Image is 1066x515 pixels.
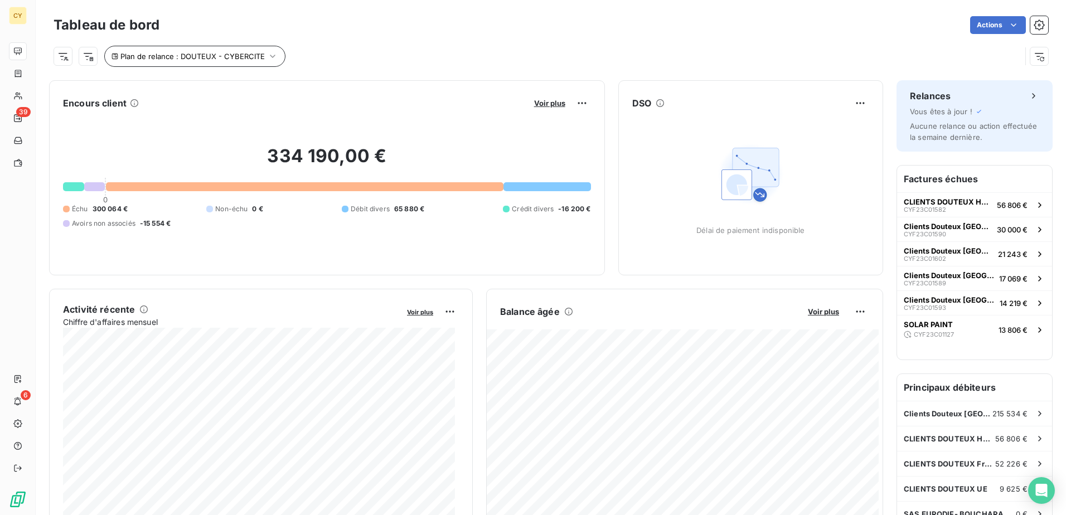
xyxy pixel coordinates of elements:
[394,204,424,214] span: 65 880 €
[632,96,651,110] h6: DSO
[897,266,1052,290] button: Clients Douteux [GEOGRAPHIC_DATA] 20%CYF23C0158917 069 €
[63,145,591,178] h2: 334 190,00 €
[54,15,159,35] h3: Tableau de bord
[904,295,995,304] span: Clients Douteux [GEOGRAPHIC_DATA] 20%
[63,96,127,110] h6: Encours client
[215,204,248,214] span: Non-échu
[534,99,565,108] span: Voir plus
[715,139,786,210] img: Empty state
[21,390,31,400] span: 6
[1000,484,1028,493] span: 9 625 €
[904,255,946,262] span: CYF23C01602
[104,46,285,67] button: Plan de relance : DOUTEUX - CYBERCITE
[997,201,1028,210] span: 56 806 €
[904,459,995,468] span: CLIENTS DOUTEUX France 19.6%
[93,204,128,214] span: 300 064 €
[897,315,1052,344] button: SOLAR PAINTCYF23C0112713 806 €
[995,434,1028,443] span: 56 806 €
[904,222,992,231] span: Clients Douteux [GEOGRAPHIC_DATA] 20%
[997,225,1028,234] span: 30 000 €
[404,307,437,317] button: Voir plus
[407,308,433,316] span: Voir plus
[1000,299,1028,308] span: 14 219 €
[992,409,1028,418] span: 215 534 €
[904,206,946,213] span: CYF23C01582
[998,250,1028,259] span: 21 243 €
[9,7,27,25] div: CY
[897,217,1052,241] button: Clients Douteux [GEOGRAPHIC_DATA] 20%CYF23C0159030 000 €
[904,484,987,493] span: CLIENTS DOUTEUX UE
[897,290,1052,315] button: Clients Douteux [GEOGRAPHIC_DATA] 20%CYF23C0159314 219 €
[897,166,1052,192] h6: Factures échues
[808,307,839,316] span: Voir plus
[512,204,554,214] span: Crédit divers
[904,409,992,418] span: Clients Douteux [GEOGRAPHIC_DATA] 20%
[558,204,590,214] span: -16 200 €
[63,303,135,316] h6: Activité récente
[63,316,399,328] span: Chiffre d'affaires mensuel
[140,218,171,229] span: -15 554 €
[904,231,946,237] span: CYF23C01590
[500,305,560,318] h6: Balance âgée
[805,307,842,317] button: Voir plus
[897,192,1052,217] button: CLIENTS DOUTEUX HORS UECYF23C0158256 806 €
[910,122,1037,142] span: Aucune relance ou action effectuée la semaine dernière.
[999,325,1028,334] span: 13 806 €
[897,374,1052,401] h6: Principaux débiteurs
[904,320,953,329] span: SOLAR PAINT
[351,204,390,214] span: Débit divers
[72,218,135,229] span: Avoirs non associés
[904,197,992,206] span: CLIENTS DOUTEUX HORS UE
[904,304,946,311] span: CYF23C01593
[1028,477,1055,504] div: Open Intercom Messenger
[72,204,88,214] span: Échu
[995,459,1028,468] span: 52 226 €
[897,241,1052,266] button: Clients Douteux [GEOGRAPHIC_DATA] 20%CYF23C0160221 243 €
[910,89,951,103] h6: Relances
[914,331,954,338] span: CYF23C01127
[970,16,1026,34] button: Actions
[910,107,972,116] span: Vous êtes à jour !
[120,52,265,61] span: Plan de relance : DOUTEUX - CYBERCITE
[904,246,994,255] span: Clients Douteux [GEOGRAPHIC_DATA] 20%
[696,226,805,235] span: Délai de paiement indisponible
[904,434,995,443] span: CLIENTS DOUTEUX HORS UE
[904,271,995,280] span: Clients Douteux [GEOGRAPHIC_DATA] 20%
[999,274,1028,283] span: 17 069 €
[531,98,569,108] button: Voir plus
[904,280,946,286] span: CYF23C01589
[103,195,108,204] span: 0
[16,107,31,117] span: 39
[9,490,27,508] img: Logo LeanPay
[252,204,263,214] span: 0 €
